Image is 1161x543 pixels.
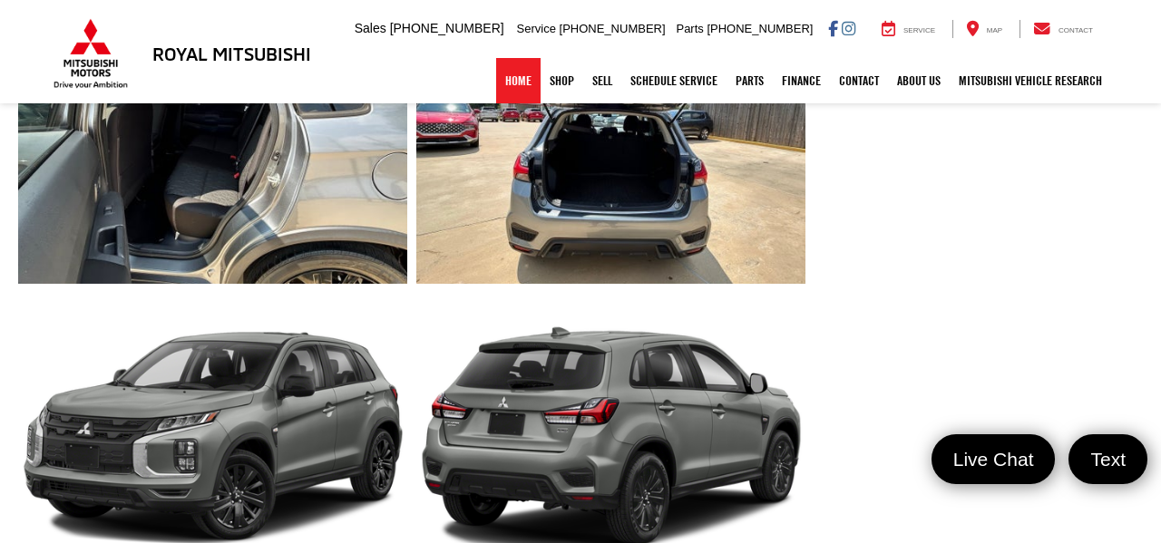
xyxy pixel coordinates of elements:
a: Sell [583,58,621,103]
a: Shop [541,58,583,103]
img: Mitsubishi [50,18,132,89]
span: Parts [676,22,703,35]
h3: Royal Mitsubishi [152,44,311,63]
a: Contact [1020,20,1107,38]
span: Service [903,26,935,34]
span: [PHONE_NUMBER] [390,21,504,35]
a: Mitsubishi Vehicle Research [950,58,1111,103]
a: Schedule Service: Opens in a new tab [621,58,727,103]
a: Map [952,20,1016,38]
span: Map [987,26,1002,34]
a: Home [496,58,541,103]
a: Service [868,20,949,38]
span: Text [1081,447,1135,471]
a: Instagram: Click to visit our Instagram page [842,21,855,35]
span: Sales [355,21,386,35]
a: Finance [773,58,830,103]
a: Live Chat [932,434,1056,484]
span: Contact [1059,26,1093,34]
a: Parts: Opens in a new tab [727,58,773,103]
span: Service [517,22,556,35]
a: About Us [888,58,950,103]
a: Text [1068,434,1147,484]
span: [PHONE_NUMBER] [707,22,813,35]
a: Facebook: Click to visit our Facebook page [828,21,838,35]
span: Live Chat [944,447,1043,471]
span: [PHONE_NUMBER] [560,22,666,35]
a: Contact [830,58,888,103]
